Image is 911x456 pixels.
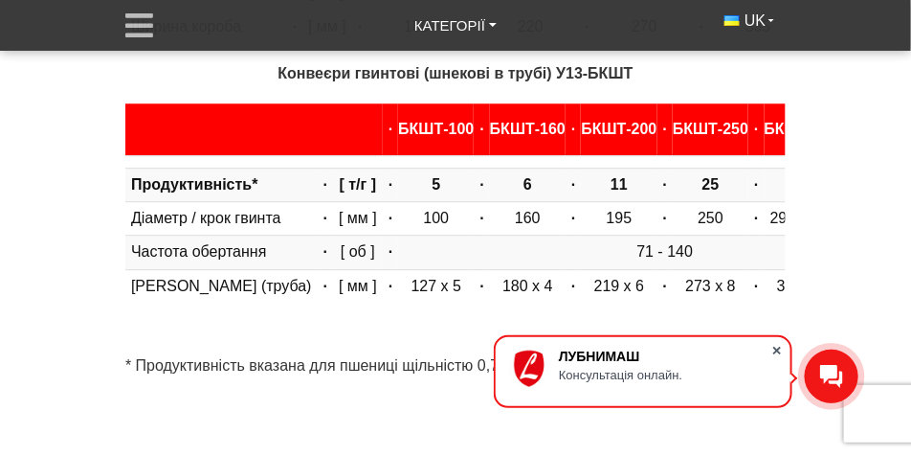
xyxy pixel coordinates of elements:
span: UK [744,11,766,32]
img: Українська [724,15,740,26]
b: Продуктивність* [131,176,258,193]
b: 11 [611,176,628,193]
td: 273 х 8 [673,269,748,303]
b: БКШТ-315 [765,121,840,137]
strong: · [571,210,575,226]
strong: · [754,176,758,193]
td: Діаметр / крок гвинта [125,201,318,235]
strong: · [663,210,667,226]
b: БКШТ-100 [398,121,474,137]
td: [PERSON_NAME] (труба) [125,269,318,303]
strong: · [389,121,392,137]
strong: · [663,121,667,137]
strong: · [323,243,327,260]
strong: · [754,121,758,137]
b: БКШТ-250 [673,121,748,137]
strong: · [323,176,327,193]
b: БКШТ-160 [490,121,566,137]
strong: · [663,278,667,294]
td: 195 [581,201,656,235]
strong: · [571,278,575,294]
strong: · [389,278,392,294]
td: 127 х 5 [398,269,474,303]
strong: · [479,121,483,137]
td: [ мм ] [333,201,383,235]
strong: Конвеєри гвинтові (шнекові в трубі) У13-БКШТ [278,65,633,81]
td: 180 х 4 [490,269,566,303]
strong: · [571,121,575,137]
b: 6 [523,176,532,193]
strong: · [571,176,575,193]
strong: · [479,176,483,193]
td: [ об ] [333,236,383,269]
p: * Продуктивність вказана для пшениці щільністю 0,76 т/м³ та кута нахилу 0° (горизонтальні). [125,355,786,376]
b: 25 [702,176,720,193]
strong: · [663,176,667,193]
b: 5 [432,176,440,193]
b: [ т/г ] [340,176,377,193]
div: Консультація онлайн. [559,368,771,382]
strong: · [389,243,392,260]
strong: · [323,210,327,226]
td: 297 / 200 [765,201,840,235]
strong: · [389,210,392,226]
td: 160 [490,201,566,235]
td: 325 х 6 [765,269,840,303]
td: 250 [673,201,748,235]
strong: · [754,210,758,226]
strong: · [479,278,483,294]
td: 100 [398,201,474,235]
strong: · [323,278,327,294]
div: ЛУБНИМАШ [559,349,771,364]
td: [ мм ] [333,269,383,303]
td: Частота обертання [125,236,318,269]
strong: · [754,278,758,294]
td: 219 х 6 [581,269,656,303]
strong: · [479,210,483,226]
button: UK [713,5,786,37]
b: БКШТ-200 [581,121,656,137]
strong: · [389,176,392,193]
